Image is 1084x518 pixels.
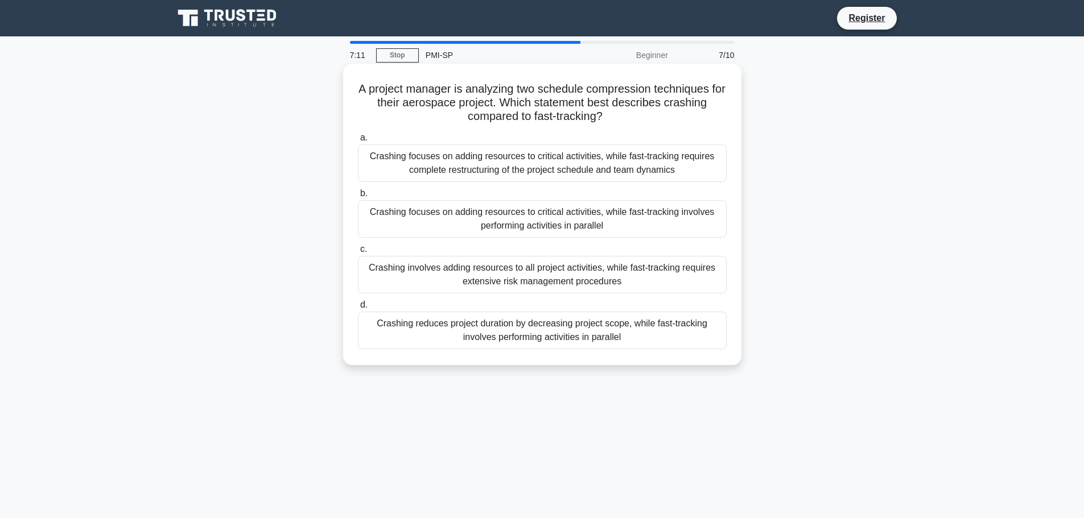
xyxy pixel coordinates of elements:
[358,312,727,349] div: Crashing reduces project duration by decreasing project scope, while fast-tracking involves perfo...
[358,144,727,182] div: Crashing focuses on adding resources to critical activities, while fast-tracking requires complet...
[358,200,727,238] div: Crashing focuses on adding resources to critical activities, while fast-tracking involves perform...
[343,44,376,67] div: 7:11
[419,44,575,67] div: PMI-SP
[360,300,368,309] span: d.
[360,244,367,254] span: c.
[360,188,368,198] span: b.
[575,44,675,67] div: Beginner
[360,132,368,142] span: a.
[842,11,892,25] a: Register
[358,256,727,293] div: Crashing involves adding resources to all project activities, while fast-tracking requires extens...
[376,48,419,63] a: Stop
[675,44,741,67] div: 7/10
[357,82,728,124] h5: A project manager is analyzing two schedule compression techniques for their aerospace project. W...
